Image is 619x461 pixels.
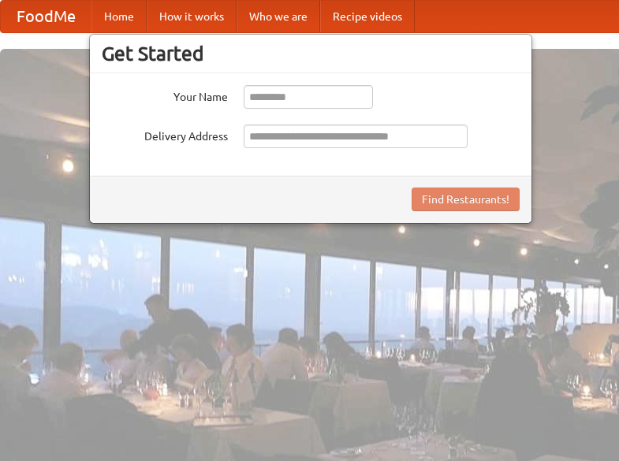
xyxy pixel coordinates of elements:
[102,85,228,105] label: Your Name
[412,188,520,211] button: Find Restaurants!
[237,1,320,32] a: Who we are
[102,42,520,65] h3: Get Started
[147,1,237,32] a: How it works
[102,125,228,144] label: Delivery Address
[91,1,147,32] a: Home
[320,1,415,32] a: Recipe videos
[1,1,91,32] a: FoodMe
